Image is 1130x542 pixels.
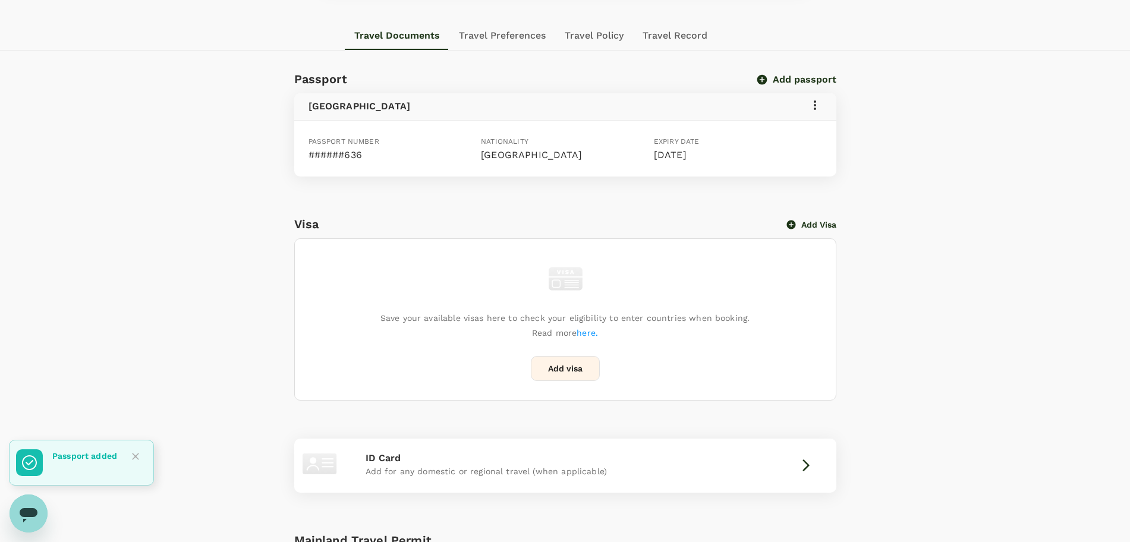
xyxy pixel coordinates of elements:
[544,258,586,300] img: visa
[294,215,787,234] h6: Visa
[555,21,633,50] button: Travel Policy
[531,356,600,381] button: Add visa
[309,137,379,146] span: Passport number
[801,219,836,231] p: Add Visa
[10,494,48,532] iframe: Button to launch messaging window
[758,74,836,86] button: Add passport
[654,148,822,162] p: [DATE]
[345,21,449,50] button: Travel Documents
[481,137,528,146] span: Nationality
[294,70,347,89] h6: Passport
[787,219,836,231] button: Add Visa
[299,443,341,485] img: id-card
[309,98,411,115] h6: [GEOGRAPHIC_DATA]
[633,21,717,50] button: Travel Record
[449,21,555,50] button: Travel Preferences
[127,448,144,465] button: Close
[481,148,649,162] p: [GEOGRAPHIC_DATA]
[577,328,598,338] a: here.
[366,465,765,477] p: Add for any domestic or regional travel (when applicable)
[380,312,750,324] p: Save your available visas here to check your eligibility to enter countries when booking.
[309,148,477,162] p: ######636
[654,137,700,146] span: Expiry date
[52,450,117,462] p: Passport added
[532,327,598,339] p: Read more
[366,451,765,465] p: ID Card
